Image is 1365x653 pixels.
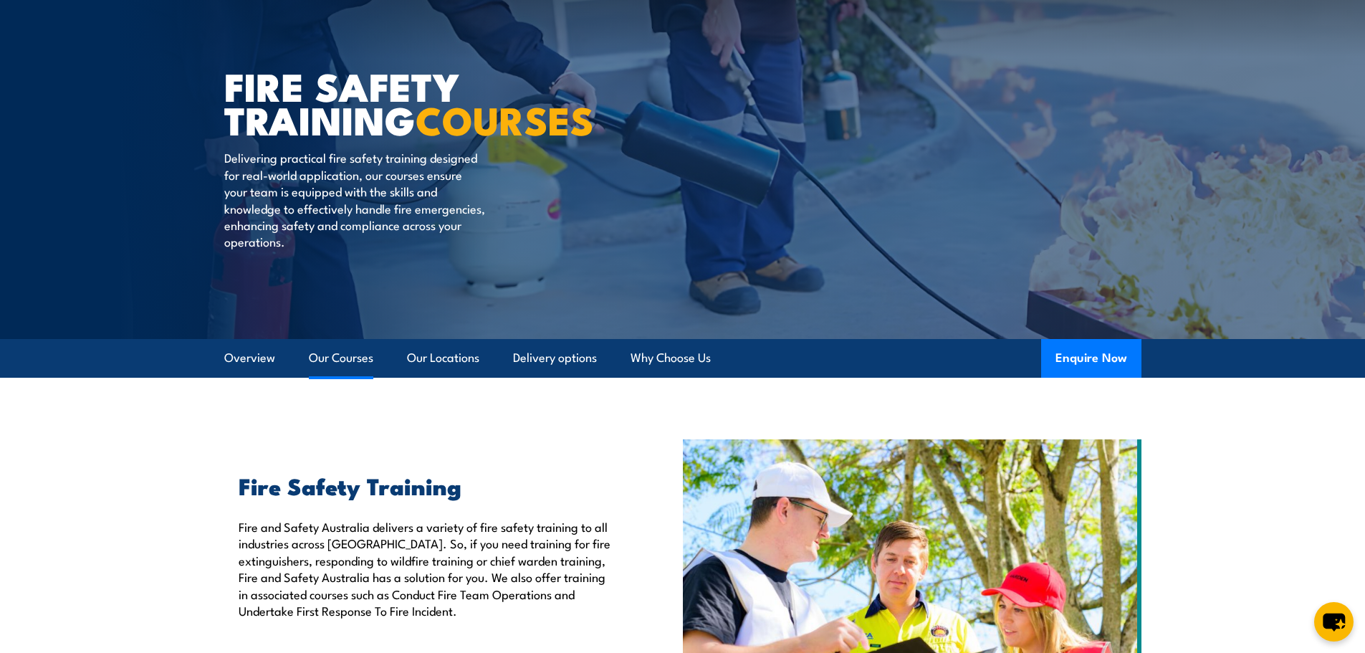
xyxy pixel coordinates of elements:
p: Fire and Safety Australia delivers a variety of fire safety training to all industries across [GE... [239,518,617,619]
a: Our Locations [407,339,479,377]
a: Our Courses [309,339,373,377]
strong: COURSES [416,89,594,148]
p: Delivering practical fire safety training designed for real-world application, our courses ensure... [224,149,486,249]
button: Enquire Now [1041,339,1141,378]
a: Delivery options [513,339,597,377]
button: chat-button [1314,602,1354,642]
h2: Fire Safety Training [239,475,617,495]
a: Why Choose Us [631,339,711,377]
h1: FIRE SAFETY TRAINING [224,69,578,135]
a: Overview [224,339,275,377]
